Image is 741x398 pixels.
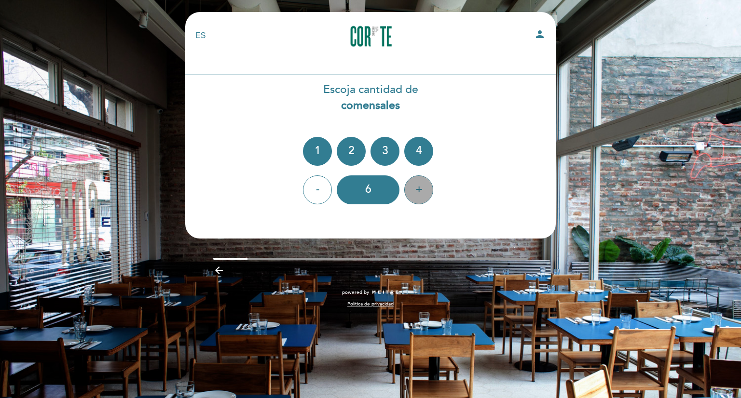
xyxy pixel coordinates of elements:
[404,175,433,204] div: +
[534,28,546,43] button: person
[347,301,394,307] a: Política de privacidad
[534,28,546,40] i: person
[371,290,399,295] img: MEITRE
[342,289,369,296] span: powered by
[404,137,433,166] div: 4
[337,175,399,204] div: 6
[341,99,400,112] b: comensales
[342,289,399,296] a: powered by
[303,175,332,204] div: -
[337,137,366,166] div: 2
[370,137,399,166] div: 3
[310,23,431,49] a: Corte Comedor
[303,137,332,166] div: 1
[185,82,556,114] div: Escoja cantidad de
[213,265,225,276] i: arrow_backward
